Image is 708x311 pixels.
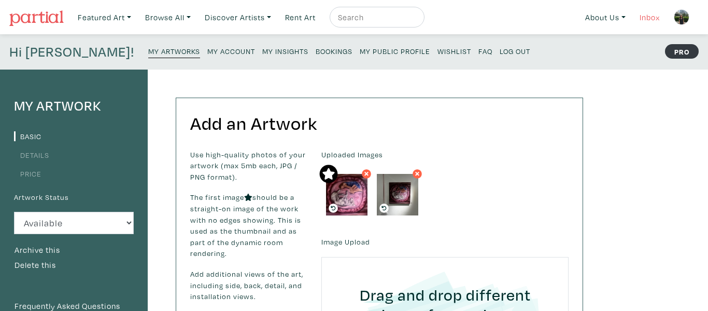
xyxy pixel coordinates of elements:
a: Log Out [500,44,530,58]
a: My Account [207,44,255,58]
a: Browse All [140,7,195,28]
p: The first image should be a straight-on image of the work with no edges showing. This is used as ... [190,192,306,259]
small: My Account [207,46,255,56]
img: phpThumb.php [326,174,367,215]
h4: My Artwork [14,98,134,114]
small: FAQ [478,46,492,56]
a: Bookings [316,44,352,58]
label: Artwork Status [14,192,69,203]
small: My Public Profile [360,46,430,56]
h2: Add an Artwork [190,112,569,134]
p: Use high-quality photos of your artwork (max 5mb each, JPG / PNG format). [190,149,306,183]
input: Search [337,11,415,24]
small: My Insights [262,46,308,56]
small: Log Out [500,46,530,56]
a: My Insights [262,44,308,58]
small: Wishlist [437,46,471,56]
a: Inbox [635,7,664,28]
small: Bookings [316,46,352,56]
label: Image Upload [321,236,370,248]
a: My Public Profile [360,44,430,58]
img: phpThumb.php [674,9,689,25]
a: Featured Art [73,7,136,28]
button: Delete this [14,259,56,272]
a: Rent Art [280,7,320,28]
a: Wishlist [437,44,471,58]
a: My Artworks [148,44,200,58]
h4: Hi [PERSON_NAME]! [9,44,134,60]
a: Details [14,150,49,160]
a: Basic [14,131,41,141]
label: Uploaded Images [321,149,569,160]
a: About Us [580,7,630,28]
p: Add additional views of the art, including side, back, detail, and installation views. [190,268,306,302]
a: FAQ [478,44,492,58]
img: phpThumb.php [377,174,418,215]
small: My Artworks [148,46,200,56]
a: Discover Artists [200,7,276,28]
a: Price [14,169,41,179]
button: Archive this [14,244,61,257]
strong: PRO [665,44,699,59]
